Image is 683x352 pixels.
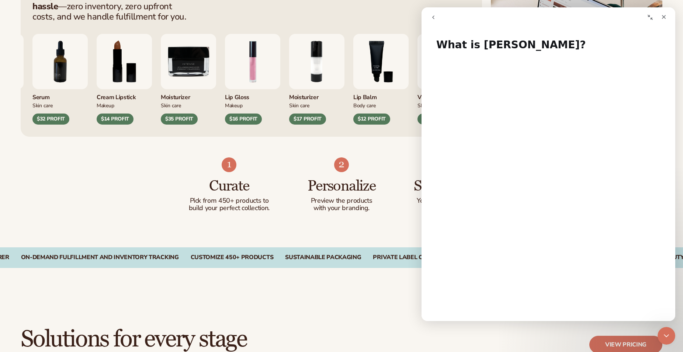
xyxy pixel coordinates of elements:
div: Lip Balm [353,89,409,101]
div: 9 / 9 [161,34,216,125]
h2: Solutions for every stage [21,327,247,352]
div: $12 PROFIT [353,114,390,125]
div: On-Demand Fulfillment and Inventory Tracking [21,254,179,261]
div: Lip Gloss [225,89,280,101]
div: Skin Care [32,101,88,109]
h3: Sell and Scale [412,178,495,194]
img: Shopify Image 4 [222,157,236,172]
div: 3 / 9 [353,34,409,125]
h3: Personalize [300,178,383,194]
div: Skin Care [289,101,344,109]
img: Moisturizing lotion. [289,34,344,89]
div: PRIVATE LABEL COSMETICS [373,254,452,261]
img: Luxury cream lipstick. [97,34,152,89]
p: Pick from 450+ products to build your perfect collection. [188,197,271,212]
div: $35 PROFIT [161,114,198,125]
img: Vitamin c cleanser. [417,34,473,89]
div: CUSTOMIZE 450+ PRODUCTS [191,254,274,261]
img: Smoothing lip balm. [353,34,409,89]
p: handle fulfillment. [412,205,495,212]
div: 2 / 9 [289,34,344,125]
div: Cream Lipstick [97,89,152,101]
div: $16 PROFIT [225,114,262,125]
div: $17 PROFIT [289,114,326,125]
div: SUSTAINABLE PACKAGING [285,254,361,261]
img: Pink lip gloss. [225,34,280,89]
div: Moisturizer [161,89,216,101]
img: Shopify Image 5 [334,157,349,172]
iframe: Intercom live chat [658,327,675,345]
div: 8 / 9 [97,34,152,125]
p: with your branding. [300,205,383,212]
div: 4 / 9 [417,34,473,125]
div: $32 PROFIT [32,114,69,125]
div: Moisturizer [289,89,344,101]
div: Serum [32,89,88,101]
div: Makeup [97,101,152,109]
div: Skin Care [417,101,473,109]
p: Preview the products [300,197,383,205]
div: $14 PROFIT [97,114,134,125]
iframe: Intercom live chat [422,7,675,321]
img: Moisturizer. [161,34,216,89]
div: Makeup [225,101,280,109]
div: 7 / 9 [32,34,88,125]
h3: Curate [188,178,271,194]
div: Skin Care [161,101,216,109]
div: Vitamin C Cleanser [417,89,473,101]
div: $21 PROFIT [417,114,454,125]
div: 1 / 9 [225,34,280,125]
div: Body Care [353,101,409,109]
p: You start selling and we'll [412,197,495,205]
img: Collagen and retinol serum. [32,34,88,89]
